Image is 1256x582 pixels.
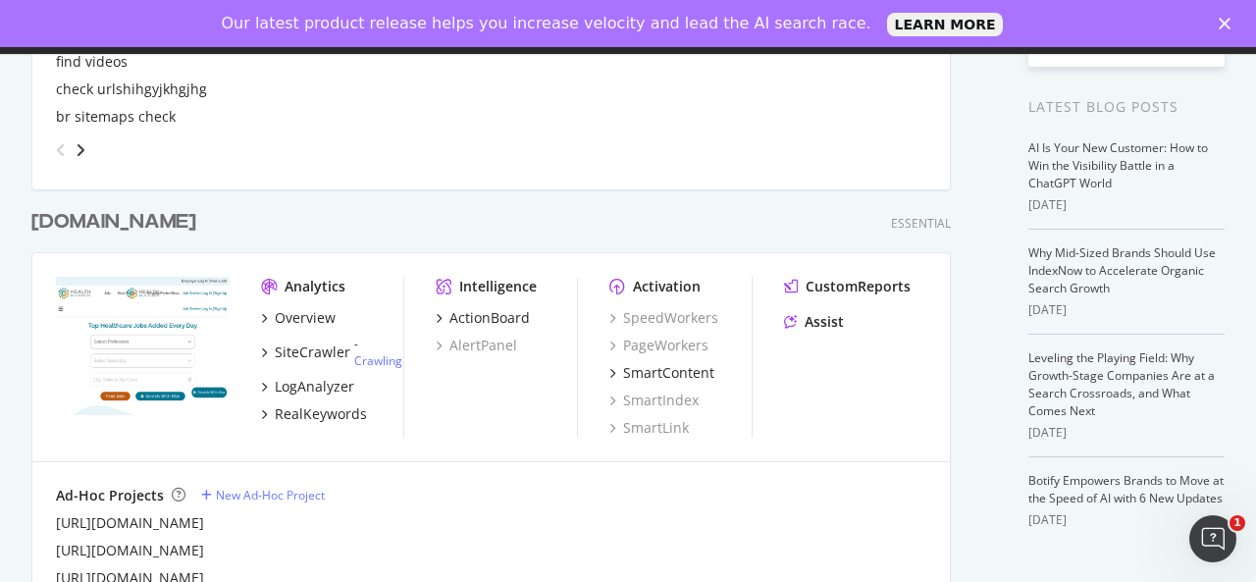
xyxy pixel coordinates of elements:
div: [DATE] [1028,424,1225,442]
img: healthecareers.com [56,277,230,416]
a: Leveling the Playing Field: Why Growth-Stage Companies Are at a Search Crossroads, and What Comes... [1028,349,1215,419]
a: [URL][DOMAIN_NAME] [56,513,204,533]
div: LogAnalyzer [275,377,354,397]
a: LogAnalyzer [261,377,354,397]
div: RealKeywords [275,404,367,424]
div: [DATE] [1028,301,1225,319]
a: SpeedWorkers [609,308,718,328]
a: Overview [261,308,336,328]
a: find videos [56,52,128,72]
a: New Ad-Hoc Project [201,487,325,503]
div: Essential [891,215,951,232]
a: AI Is Your New Customer: How to Win the Visibility Battle in a ChatGPT World [1028,139,1208,191]
a: Crawling [354,352,402,369]
div: CustomReports [806,277,911,296]
a: [URL][DOMAIN_NAME] [56,541,204,560]
a: SmartIndex [609,391,699,410]
a: [DOMAIN_NAME] [31,208,204,237]
div: ActionBoard [449,308,530,328]
a: br sitemaps check [56,107,176,127]
div: SmartContent [623,363,714,383]
a: Why Mid-Sized Brands Should Use IndexNow to Accelerate Organic Search Growth [1028,244,1216,296]
a: Assist [784,312,844,332]
a: SiteCrawler- Crawling [261,336,402,369]
div: angle-left [48,134,74,166]
div: SiteCrawler [275,343,350,362]
a: RealKeywords [261,404,367,424]
a: SmartLink [609,418,689,438]
a: ActionBoard [436,308,530,328]
div: Close [1219,18,1238,29]
div: - [354,336,402,369]
div: Our latest product release helps you increase velocity and lead the AI search race. [222,14,871,33]
div: New Ad-Hoc Project [216,487,325,503]
div: Overview [275,308,336,328]
div: Ad-Hoc Projects [56,486,164,505]
a: check urlshihgyjkhgjhg [56,79,207,99]
div: Intelligence [459,277,537,296]
div: angle-right [74,140,87,160]
a: AlertPanel [436,336,517,355]
div: [DATE] [1028,511,1225,529]
div: [DATE] [1028,196,1225,214]
span: 1 [1230,515,1245,531]
div: Analytics [285,277,345,296]
a: Botify Empowers Brands to Move at the Speed of AI with 6 New Updates [1028,472,1224,506]
a: SmartContent [609,363,714,383]
div: Assist [805,312,844,332]
a: CustomReports [784,277,911,296]
div: [DOMAIN_NAME] [31,208,196,237]
a: LEARN MORE [887,13,1004,36]
a: PageWorkers [609,336,708,355]
div: Latest Blog Posts [1028,96,1225,118]
div: Activation [633,277,701,296]
iframe: Intercom live chat [1189,515,1236,562]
